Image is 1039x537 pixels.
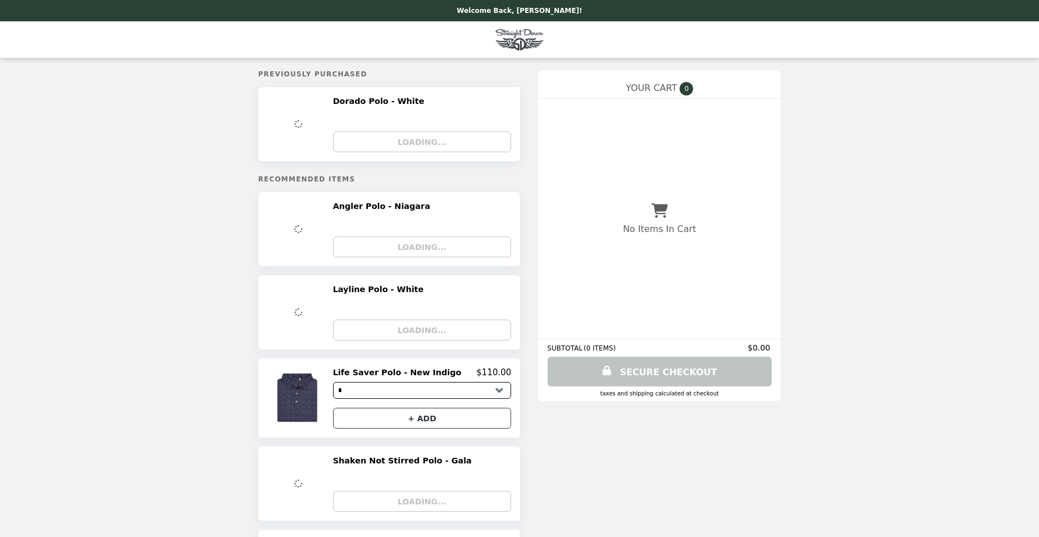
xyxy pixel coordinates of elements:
p: $110.00 [476,367,511,377]
p: No Items In Cart [623,224,696,234]
div: Taxes and Shipping calculated at checkout [547,390,772,397]
button: + ADD [333,408,512,429]
span: ( 0 ITEMS ) [584,344,616,352]
p: Welcome Back, [PERSON_NAME]! [457,7,582,15]
h2: Layline Polo - White [333,284,429,294]
img: Brand Logo [493,28,546,51]
h2: Dorado Polo - White [333,96,429,106]
span: 0 [680,82,693,95]
h5: Previously Purchased [258,70,521,78]
h5: Recommended Items [258,175,521,183]
select: Select a product variant [333,382,512,399]
h2: Shaken Not Stirred Polo - Gala [333,456,476,466]
span: SUBTOTAL [547,344,584,352]
span: $0.00 [748,343,772,352]
h2: Angler Polo - Niagara [333,201,435,211]
span: YOUR CART [626,83,677,93]
img: Life Saver Polo - New Indigo [272,367,325,429]
h2: Life Saver Polo - New Indigo [333,367,466,377]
